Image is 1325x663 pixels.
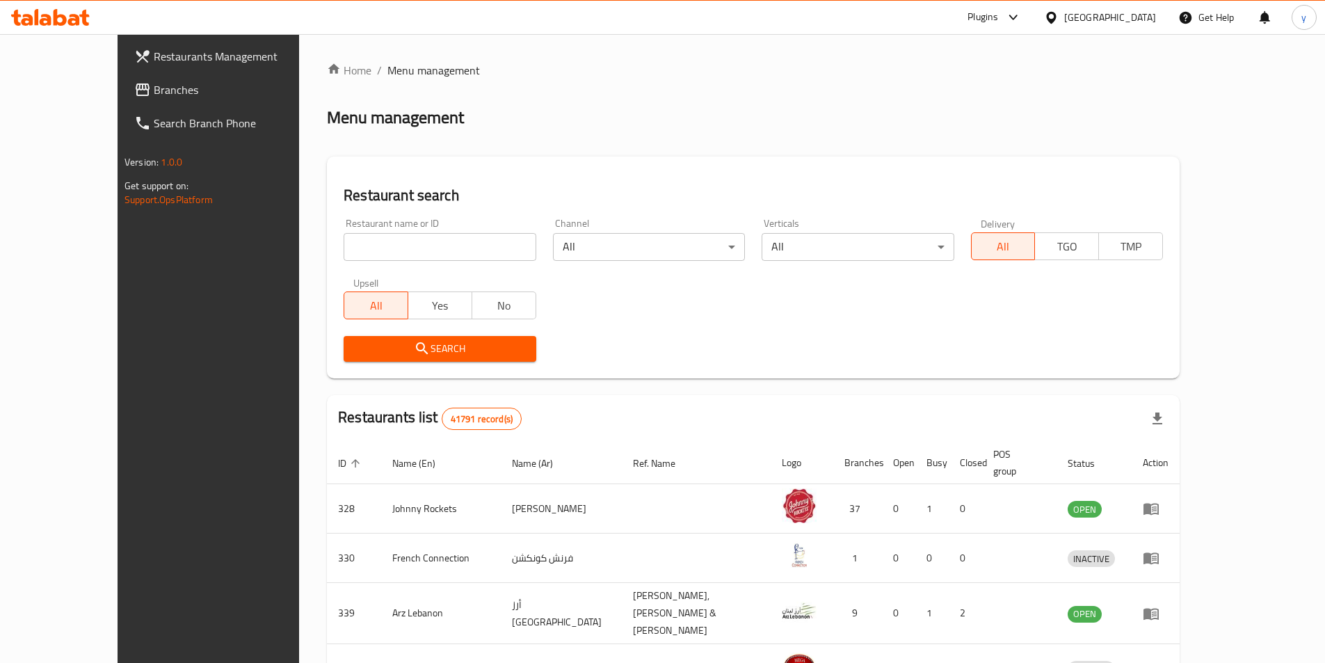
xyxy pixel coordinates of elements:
td: 339 [327,583,381,644]
td: فرنش كونكشن [501,534,622,583]
td: 1 [915,484,949,534]
div: OPEN [1068,501,1102,518]
td: 0 [915,534,949,583]
th: Open [882,442,915,484]
div: [GEOGRAPHIC_DATA] [1064,10,1156,25]
th: Action [1132,442,1180,484]
th: Closed [949,442,982,484]
input: Search for restaurant name or ID.. [344,233,536,261]
button: TGO [1034,232,1099,260]
div: Menu [1143,550,1169,566]
a: Support.OpsPlatform [125,191,213,209]
td: 0 [882,484,915,534]
span: y [1301,10,1306,25]
div: Plugins [967,9,998,26]
a: Restaurants Management [123,40,339,73]
img: Johnny Rockets [782,488,817,523]
th: Logo [771,442,833,484]
img: French Connection [782,538,817,573]
td: French Connection [381,534,501,583]
td: 0 [949,534,982,583]
td: Johnny Rockets [381,484,501,534]
td: 1 [833,534,882,583]
a: Search Branch Phone [123,106,339,140]
span: Search [355,340,524,358]
span: Branches [154,81,328,98]
span: No [478,296,531,316]
span: OPEN [1068,606,1102,622]
td: 0 [949,484,982,534]
td: [PERSON_NAME],[PERSON_NAME] & [PERSON_NAME] [622,583,771,644]
td: 330 [327,534,381,583]
button: Yes [408,291,472,319]
h2: Restaurant search [344,185,1163,206]
button: Search [344,336,536,362]
div: All [553,233,745,261]
div: Total records count [442,408,522,430]
span: POS group [993,446,1040,479]
div: OPEN [1068,606,1102,623]
td: Arz Lebanon [381,583,501,644]
span: OPEN [1068,502,1102,518]
img: Arz Lebanon [782,593,817,628]
span: Name (En) [392,455,453,472]
td: 328 [327,484,381,534]
span: Status [1068,455,1113,472]
span: TGO [1041,237,1093,257]
button: All [971,232,1036,260]
span: INACTIVE [1068,551,1115,567]
td: [PERSON_NAME] [501,484,622,534]
span: Restaurants Management [154,48,328,65]
a: Home [327,62,371,79]
button: All [344,291,408,319]
span: 41791 record(s) [442,413,521,426]
label: Upsell [353,278,379,287]
td: 0 [882,534,915,583]
th: Busy [915,442,949,484]
label: Delivery [981,218,1015,228]
span: All [350,296,403,316]
span: Get support on: [125,177,188,195]
th: Branches [833,442,882,484]
button: TMP [1098,232,1163,260]
td: 2 [949,583,982,644]
span: Name (Ar) [512,455,571,472]
div: INACTIVE [1068,550,1115,567]
span: ID [338,455,364,472]
td: أرز [GEOGRAPHIC_DATA] [501,583,622,644]
span: Search Branch Phone [154,115,328,131]
button: No [472,291,536,319]
td: 9 [833,583,882,644]
div: Menu [1143,500,1169,517]
td: 37 [833,484,882,534]
span: 1.0.0 [161,153,182,171]
h2: Menu management [327,106,464,129]
h2: Restaurants list [338,407,522,430]
div: Menu [1143,605,1169,622]
td: 1 [915,583,949,644]
li: / [377,62,382,79]
a: Branches [123,73,339,106]
td: 0 [882,583,915,644]
span: All [977,237,1030,257]
span: Ref. Name [633,455,693,472]
nav: breadcrumb [327,62,1180,79]
span: TMP [1105,237,1157,257]
span: Version: [125,153,159,171]
span: Menu management [387,62,480,79]
span: Yes [414,296,467,316]
div: All [762,233,954,261]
